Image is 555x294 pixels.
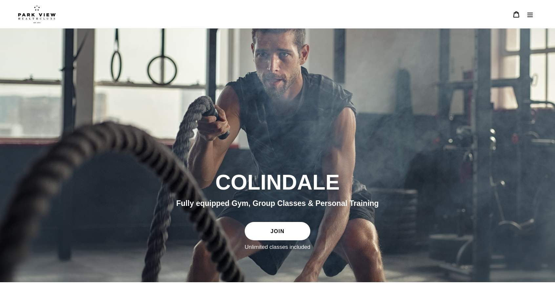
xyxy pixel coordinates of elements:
button: Menu [523,7,537,21]
h2: COLINDALE [99,170,456,195]
label: Unlimited classes included [245,244,310,251]
img: Park view health clubs is a gym near you. [18,5,56,23]
span: Fully equipped Gym, Group Classes & Personal Training [176,199,379,208]
a: JOIN [245,222,310,240]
